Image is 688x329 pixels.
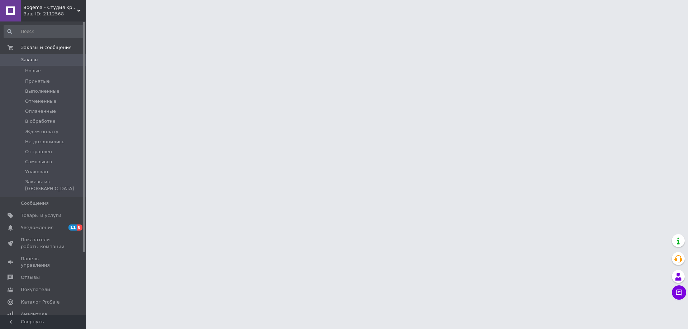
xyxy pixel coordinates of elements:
[23,4,77,11] span: Bogema - Студия красок и декора
[672,285,686,300] button: Чат с покупателем
[25,78,50,84] span: Принятые
[25,88,59,95] span: Выполненные
[25,129,58,135] span: Ждем оплату
[4,25,85,38] input: Поиск
[21,57,38,63] span: Заказы
[25,118,56,125] span: В обработке
[25,169,48,175] span: Упакован
[21,274,40,281] span: Отзывы
[25,149,52,155] span: Отправлен
[21,212,61,219] span: Товары и услуги
[21,299,59,305] span: Каталог ProSale
[21,311,47,318] span: Аналитика
[21,200,49,207] span: Сообщения
[25,159,52,165] span: Самовывоз
[77,224,82,231] span: 8
[21,44,72,51] span: Заказы и сообщения
[21,237,66,250] span: Показатели работы компании
[25,139,64,145] span: Не дозвонились
[21,256,66,268] span: Панель управления
[21,224,53,231] span: Уведомления
[25,98,56,105] span: Отмененные
[25,108,56,115] span: Оплаченные
[21,286,50,293] span: Покупатели
[25,179,84,192] span: Заказы из [GEOGRAPHIC_DATA]
[23,11,86,17] div: Ваш ID: 2112568
[68,224,77,231] span: 11
[25,68,41,74] span: Новые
